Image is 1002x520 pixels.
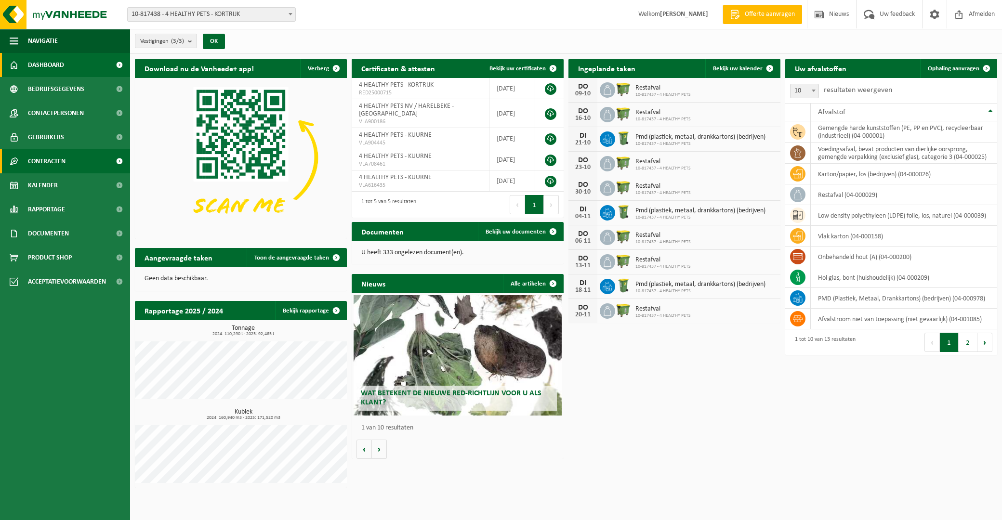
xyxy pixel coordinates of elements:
button: Verberg [300,59,346,78]
img: WB-1100-HPE-GN-50 [615,81,632,97]
div: DO [573,181,593,189]
td: [DATE] [489,128,535,149]
h2: Ingeplande taken [568,59,645,78]
span: RED25000715 [359,89,482,97]
button: Vorige [356,440,372,459]
strong: [PERSON_NAME] [660,11,708,18]
td: PMD (Plastiek, Metaal, Drankkartons) (bedrijven) (04-000978) [811,288,997,309]
span: 10-817437 - 4 HEALTHY PETS [635,215,765,221]
button: 2 [959,333,977,352]
div: 04-11 [573,213,593,220]
button: Previous [924,333,940,352]
span: 10-817437 - 4 HEALTHY PETS [635,239,691,245]
span: Bekijk uw kalender [713,65,763,72]
span: VLA708461 [359,160,482,168]
div: DI [573,279,593,287]
span: 10-817437 - 4 HEALTHY PETS [635,264,691,270]
span: VLA904445 [359,139,482,147]
img: WB-1100-HPE-GN-50 [615,228,632,245]
span: 10-817437 - 4 HEALTHY PETS [635,117,691,122]
span: 4 HEALTHY PETS NV / HARELBEKE - [GEOGRAPHIC_DATA] [359,103,454,117]
td: onbehandeld hout (A) (04-000200) [811,247,997,267]
div: 30-10 [573,189,593,195]
h2: Download nu de Vanheede+ app! [135,59,264,78]
a: Alle artikelen [503,274,563,293]
span: Documenten [28,221,69,246]
span: VLA616435 [359,182,482,189]
p: 1 van 10 resultaten [361,425,559,431]
td: vlak karton (04-000158) [811,226,997,247]
span: Afvalstof [818,108,845,116]
span: 10-817438 - 4 HEALTHY PETS - KORTRIJK [128,8,295,21]
span: 10-817437 - 4 HEALTHY PETS [635,313,691,319]
count: (3/3) [171,38,184,44]
div: 20-11 [573,312,593,318]
div: DO [573,156,593,164]
span: 10-817437 - 4 HEALTHY PETS [635,141,765,147]
div: 1 tot 5 van 5 resultaten [356,194,416,215]
span: Ophaling aanvragen [928,65,979,72]
p: Geen data beschikbaar. [145,275,337,282]
div: DO [573,107,593,115]
td: [DATE] [489,99,535,128]
td: karton/papier, los (bedrijven) (04-000026) [811,164,997,184]
div: DO [573,255,593,262]
div: DO [573,304,593,312]
span: Pmd (plastiek, metaal, drankkartons) (bedrijven) [635,281,765,288]
a: Ophaling aanvragen [920,59,996,78]
span: Gebruikers [28,125,64,149]
span: 4 HEALTHY PETS - KUURNE [359,153,432,160]
button: 1 [940,333,959,352]
div: 13-11 [573,262,593,269]
span: Bekijk uw certificaten [489,65,546,72]
span: Restafval [635,256,691,264]
h2: Rapportage 2025 / 2024 [135,301,233,320]
div: DO [573,83,593,91]
button: Volgende [372,440,387,459]
div: 16-10 [573,115,593,122]
td: restafval (04-000029) [811,184,997,205]
span: Restafval [635,305,691,313]
img: WB-0240-HPE-GN-50 [615,204,632,220]
span: Restafval [635,158,691,166]
img: WB-1100-HPE-GN-50 [615,302,632,318]
button: Next [544,195,559,214]
span: 4 HEALTHY PETS - KORTRIJK [359,81,434,89]
span: Contracten [28,149,66,173]
span: 10 [790,84,819,98]
td: [DATE] [489,170,535,192]
button: 1 [525,195,544,214]
button: Previous [510,195,525,214]
button: Vestigingen(3/3) [135,34,197,48]
span: Restafval [635,182,691,190]
h2: Uw afvalstoffen [785,59,856,78]
a: Bekijk uw certificaten [482,59,563,78]
img: WB-1100-HPE-GN-50 [615,155,632,171]
span: 4 HEALTHY PETS - KUURNE [359,174,432,181]
span: 10-817437 - 4 HEALTHY PETS [635,166,691,171]
span: Pmd (plastiek, metaal, drankkartons) (bedrijven) [635,207,765,215]
span: Restafval [635,84,691,92]
img: Download de VHEPlus App [135,78,347,237]
div: 09-10 [573,91,593,97]
span: 2024: 160,940 m3 - 2025: 171,520 m3 [140,416,347,420]
div: DI [573,132,593,140]
button: Next [977,333,992,352]
img: WB-1100-HPE-GN-50 [615,179,632,195]
td: [DATE] [489,78,535,99]
span: 10-817437 - 4 HEALTHY PETS [635,190,691,196]
td: [DATE] [489,149,535,170]
span: 4 HEALTHY PETS - KUURNE [359,131,432,139]
span: Kalender [28,173,58,197]
div: 18-11 [573,287,593,294]
img: WB-1100-HPE-GN-50 [615,105,632,122]
span: 10 [791,84,818,98]
td: gemengde harde kunststoffen (PE, PP en PVC), recycleerbaar (industrieel) (04-000001) [811,121,997,143]
div: 1 tot 10 van 13 resultaten [790,332,856,353]
span: Offerte aanvragen [742,10,797,19]
span: Bekijk uw documenten [486,229,546,235]
span: Restafval [635,109,691,117]
div: DO [573,230,593,238]
td: voedingsafval, bevat producten van dierlijke oorsprong, gemengde verpakking (exclusief glas), cat... [811,143,997,164]
span: 10-817438 - 4 HEALTHY PETS - KORTRIJK [127,7,296,22]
